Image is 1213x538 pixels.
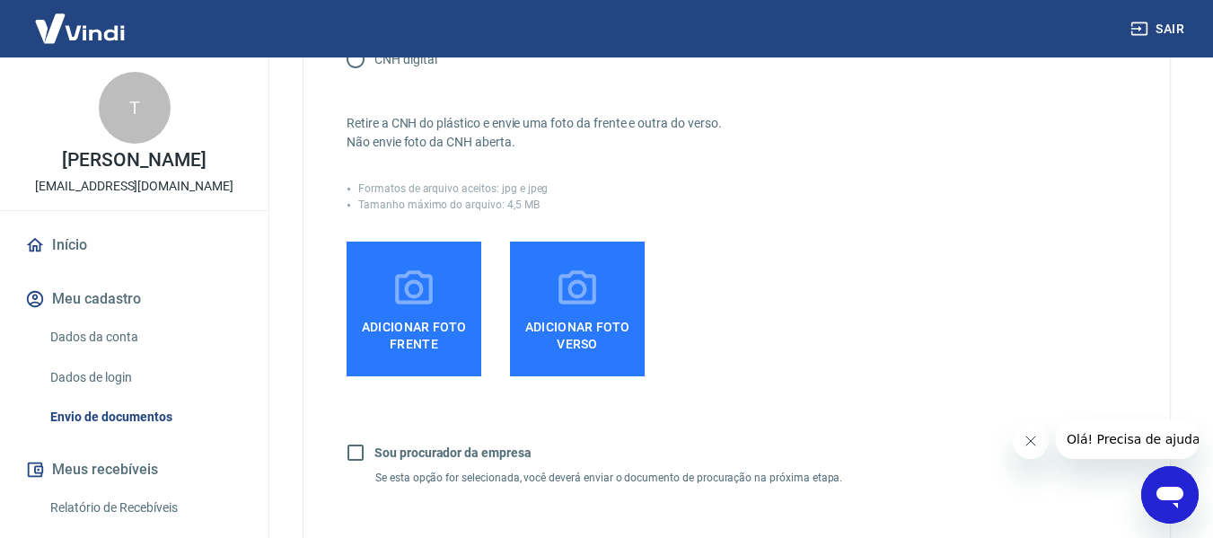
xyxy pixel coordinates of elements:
[22,1,138,56] img: Vindi
[22,279,247,319] button: Meu cadastro
[1127,13,1191,46] button: Sair
[358,197,540,213] p: Tamanho máximo do arquivo: 4,5 MB
[375,472,857,484] p: Se esta opção for selecionada, você deverá enviar o documento de procuração na próxima etapa.
[22,450,247,489] button: Meus recebíveis
[517,312,637,352] span: Adicionar foto verso
[43,489,247,526] a: Relatório de Recebíveis
[347,242,481,376] label: Adicionar foto frente
[347,114,857,152] p: Retire a CNH do plástico e envie uma foto da frente e outra do verso. Não envie foto da CNH aberta.
[62,151,206,170] p: [PERSON_NAME]
[43,399,247,436] a: Envio de documentos
[99,72,171,144] div: T
[374,50,436,69] p: CNH digital
[374,445,532,460] b: Sou procurador da empresa
[43,359,247,396] a: Dados de login
[22,225,247,265] a: Início
[358,181,548,197] p: Formatos de arquivo aceitos: jpg e jpeg
[354,312,474,352] span: Adicionar foto frente
[1013,423,1049,459] iframe: Fechar mensagem
[35,177,233,196] p: [EMAIL_ADDRESS][DOMAIN_NAME]
[1056,419,1199,459] iframe: Mensagem da empresa
[43,319,247,356] a: Dados da conta
[11,13,151,27] span: Olá! Precisa de ajuda?
[1141,466,1199,524] iframe: Botão para abrir a janela de mensagens
[510,242,645,376] label: Adicionar foto verso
